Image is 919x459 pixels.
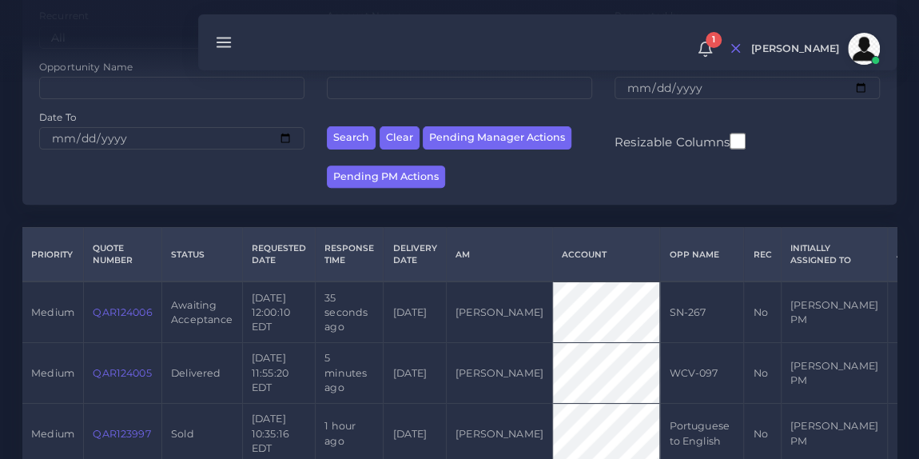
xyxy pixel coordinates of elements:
[660,343,744,404] td: WCV-097
[848,33,880,65] img: avatar
[84,228,162,282] th: Quote Number
[446,228,552,282] th: AM
[660,281,744,342] td: SN-267
[384,228,446,282] th: Delivery Date
[730,131,746,151] input: Resizable Columns
[31,306,74,318] span: medium
[93,306,152,318] a: QAR124006
[327,166,445,189] button: Pending PM Actions
[446,281,552,342] td: [PERSON_NAME]
[242,228,315,282] th: Requested Date
[161,228,242,282] th: Status
[446,343,552,404] td: [PERSON_NAME]
[161,343,242,404] td: Delivered
[316,228,384,282] th: Response Time
[31,367,74,379] span: medium
[781,343,887,404] td: [PERSON_NAME] PM
[660,228,744,282] th: Opp Name
[22,228,84,282] th: Priority
[743,33,885,65] a: [PERSON_NAME]avatar
[161,281,242,342] td: Awaiting Acceptance
[242,343,315,404] td: [DATE] 11:55:20 EDT
[781,281,887,342] td: [PERSON_NAME] PM
[615,131,746,151] label: Resizable Columns
[93,367,151,379] a: QAR124005
[380,126,420,150] button: Clear
[242,281,315,342] td: [DATE] 12:00:10 EDT
[31,428,74,440] span: medium
[423,126,571,150] button: Pending Manager Actions
[744,228,781,282] th: REC
[316,343,384,404] td: 5 minutes ago
[781,228,887,282] th: Initially Assigned to
[316,281,384,342] td: 35 seconds ago
[552,228,659,282] th: Account
[691,41,719,58] a: 1
[751,44,839,54] span: [PERSON_NAME]
[327,126,376,150] button: Search
[39,110,77,124] label: Date To
[384,343,446,404] td: [DATE]
[93,428,150,440] a: QAR123997
[384,281,446,342] td: [DATE]
[744,281,781,342] td: No
[706,32,722,48] span: 1
[744,343,781,404] td: No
